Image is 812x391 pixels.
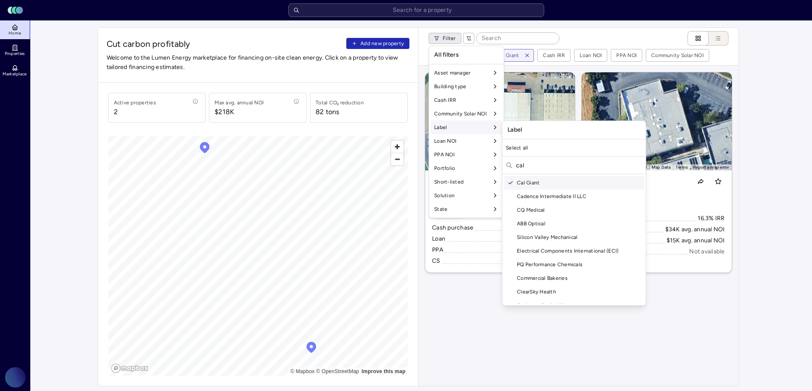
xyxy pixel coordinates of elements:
[431,93,502,107] div: Cash IRR
[431,66,502,80] div: Asset manager
[431,107,502,121] div: Community Solar NOI
[391,153,403,165] span: Zoom out
[111,363,148,373] a: Mapbox logo
[431,202,502,216] div: State
[502,176,646,304] div: Suggestions
[431,48,502,62] div: All filters
[431,80,502,93] div: Building type
[431,121,502,134] div: Label
[502,141,646,155] div: Select all
[431,134,502,148] div: Loan NOI
[391,153,403,165] button: Zoom out
[431,148,502,161] div: PPA NOI
[431,175,502,189] div: Short-listed
[290,368,315,374] a: Mapbox
[362,368,406,374] a: Map feedback
[391,141,403,153] button: Zoom in
[431,189,502,202] div: Solution
[316,368,359,374] a: OpenStreetMap
[431,161,502,175] div: Portfolio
